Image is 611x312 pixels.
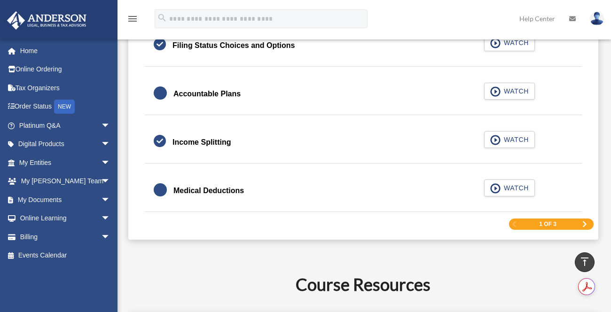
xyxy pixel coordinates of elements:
div: Income Splitting [172,136,231,149]
a: Digital Productsarrow_drop_down [7,135,125,154]
a: Income Splitting WATCH [154,131,572,154]
a: menu [127,16,138,24]
div: Filing Status Choices and Options [172,39,295,52]
span: arrow_drop_down [101,135,120,154]
a: Events Calendar [7,246,125,265]
span: WATCH [501,38,529,47]
span: WATCH [501,135,529,144]
button: WATCH [484,131,535,148]
span: arrow_drop_down [101,172,120,191]
span: WATCH [501,86,529,96]
a: vertical_align_top [575,252,595,272]
img: Anderson Advisors Platinum Portal [4,11,89,30]
button: WATCH [484,34,535,51]
span: arrow_drop_down [101,227,120,247]
i: search [157,13,167,23]
a: Online Learningarrow_drop_down [7,209,125,228]
a: Online Ordering [7,60,125,79]
img: User Pic [590,12,604,25]
span: arrow_drop_down [101,190,120,210]
span: WATCH [501,183,529,193]
a: My Entitiesarrow_drop_down [7,153,125,172]
i: vertical_align_top [579,256,590,267]
a: Home [7,41,125,60]
span: arrow_drop_down [101,153,120,172]
a: Platinum Q&Aarrow_drop_down [7,116,125,135]
a: Next Page [582,221,587,227]
a: Tax Organizers [7,78,125,97]
div: NEW [54,100,75,114]
a: Order StatusNEW [7,97,125,117]
div: Medical Deductions [173,184,244,197]
a: Accountable Plans WATCH [154,83,572,105]
span: arrow_drop_down [101,116,120,135]
button: WATCH [484,83,535,100]
a: Filing Status Choices and Options WATCH [154,34,572,57]
a: Medical Deductions WATCH [154,179,572,202]
span: 1 of 3 [539,221,556,227]
span: arrow_drop_down [101,209,120,228]
div: Accountable Plans [173,87,241,101]
a: Billingarrow_drop_down [7,227,125,246]
i: menu [127,13,138,24]
a: My Documentsarrow_drop_down [7,190,125,209]
a: My [PERSON_NAME] Teamarrow_drop_down [7,172,125,191]
button: WATCH [484,179,535,196]
h2: Course Resources [133,273,594,296]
